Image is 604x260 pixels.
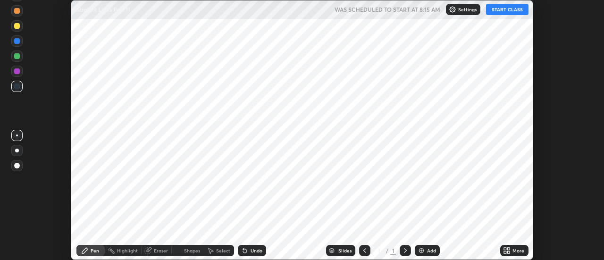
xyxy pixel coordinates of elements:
div: 1 [374,248,384,253]
div: Undo [251,248,262,253]
div: / [386,248,388,253]
img: add-slide-button [418,247,425,254]
div: animation [173,245,184,256]
div: Slides [338,248,352,253]
img: class-settings-icons [449,6,456,13]
div: Shapes [184,248,200,253]
button: START CLASS [486,4,528,15]
div: Select [216,248,230,253]
div: More [512,248,524,253]
div: Eraser [154,248,168,253]
div: 1 [390,246,396,255]
div: Highlight [117,248,138,253]
div: Add [427,248,436,253]
p: Straight Lines Part 11 [76,6,130,13]
div: Pen [91,248,99,253]
h5: WAS SCHEDULED TO START AT 8:15 AM [335,5,440,14]
p: Settings [458,7,477,12]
